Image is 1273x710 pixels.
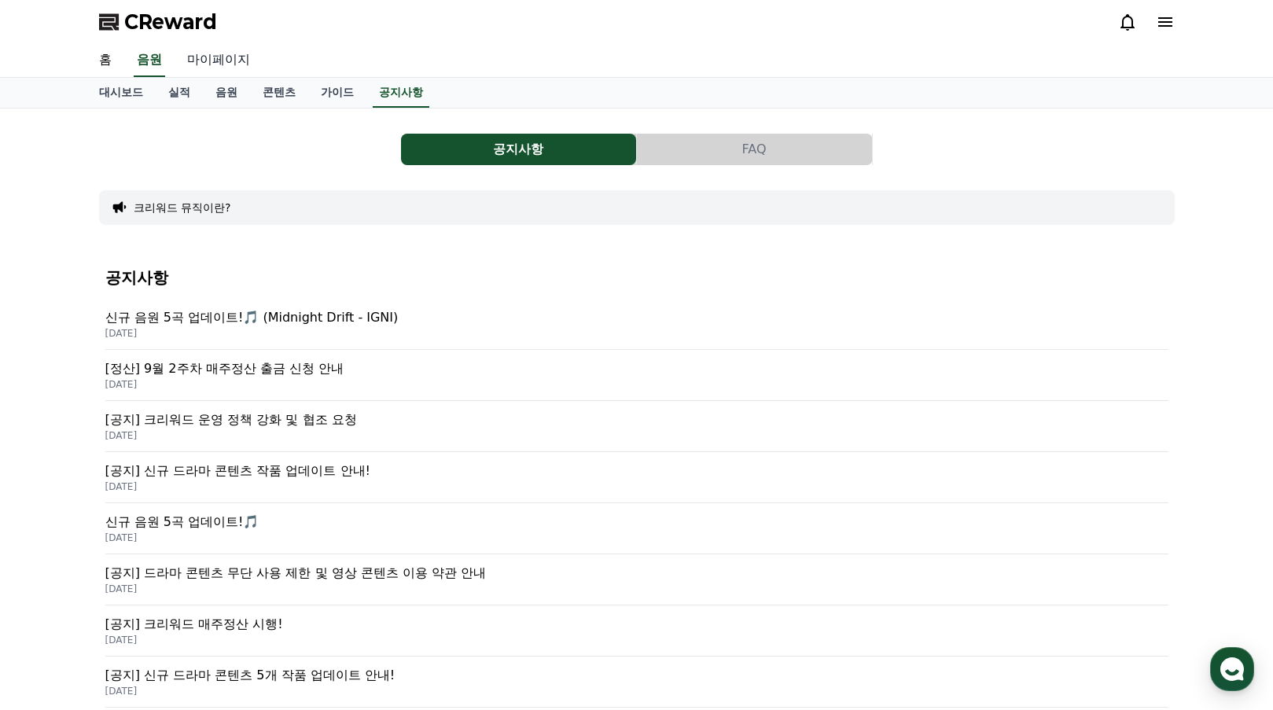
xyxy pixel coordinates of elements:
[105,554,1168,605] a: [공지] 드라마 콘텐츠 무단 사용 제한 및 영상 콘텐츠 이용 약관 안내 [DATE]
[105,308,1168,327] p: 신규 음원 5곡 업데이트!🎵 (Midnight Drift - IGNI)
[105,615,1168,634] p: [공지] 크리워드 매주정산 시행!
[105,480,1168,493] p: [DATE]
[105,634,1168,646] p: [DATE]
[104,498,203,538] a: 대화
[308,78,366,108] a: 가이드
[250,78,308,108] a: 콘텐츠
[105,605,1168,657] a: [공지] 크리워드 매주정산 시행! [DATE]
[105,429,1168,442] p: [DATE]
[105,269,1168,286] h4: 공지사항
[105,359,1168,378] p: [정산] 9월 2주차 매주정산 출금 신청 안내
[105,503,1168,554] a: 신규 음원 5곡 업데이트!🎵 [DATE]
[401,134,636,165] button: 공지사항
[373,78,429,108] a: 공지사항
[243,522,262,535] span: 설정
[99,9,217,35] a: CReward
[637,134,873,165] a: FAQ
[105,583,1168,595] p: [DATE]
[134,44,165,77] a: 음원
[5,498,104,538] a: 홈
[105,378,1168,391] p: [DATE]
[105,513,1168,532] p: 신규 음원 5곡 업데이트!🎵
[86,44,124,77] a: 홈
[105,401,1168,452] a: [공지] 크리워드 운영 정책 강화 및 협조 요청 [DATE]
[105,666,1168,685] p: [공지] 신규 드라마 콘텐츠 5개 작품 업데이트 안내!
[637,134,872,165] button: FAQ
[156,78,203,108] a: 실적
[105,532,1168,544] p: [DATE]
[203,498,302,538] a: 설정
[105,350,1168,401] a: [정산] 9월 2주차 매주정산 출금 신청 안내 [DATE]
[105,327,1168,340] p: [DATE]
[175,44,263,77] a: 마이페이지
[50,522,59,535] span: 홈
[144,523,163,535] span: 대화
[105,462,1168,480] p: [공지] 신규 드라마 콘텐츠 작품 업데이트 안내!
[105,299,1168,350] a: 신규 음원 5곡 업데이트!🎵 (Midnight Drift - IGNI) [DATE]
[105,410,1168,429] p: [공지] 크리워드 운영 정책 강화 및 협조 요청
[86,78,156,108] a: 대시보드
[401,134,637,165] a: 공지사항
[105,452,1168,503] a: [공지] 신규 드라마 콘텐츠 작품 업데이트 안내! [DATE]
[134,200,231,215] button: 크리워드 뮤직이란?
[105,657,1168,708] a: [공지] 신규 드라마 콘텐츠 5개 작품 업데이트 안내! [DATE]
[203,78,250,108] a: 음원
[105,685,1168,697] p: [DATE]
[124,9,217,35] span: CReward
[105,564,1168,583] p: [공지] 드라마 콘텐츠 무단 사용 제한 및 영상 콘텐츠 이용 약관 안내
